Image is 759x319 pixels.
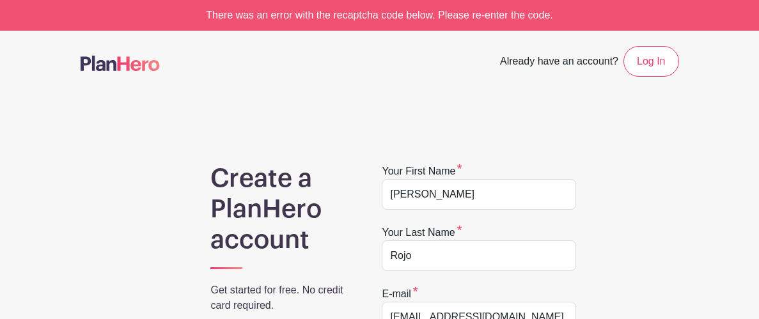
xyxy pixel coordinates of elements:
[210,164,348,255] h1: Create a PlanHero account
[500,49,618,77] span: Already have an account?
[623,46,678,77] a: Log In
[382,179,576,210] input: e.g. Julie
[382,240,576,271] input: e.g. Smith
[210,283,348,313] p: Get started for free. No credit card required.
[382,286,418,302] label: E-mail
[382,164,462,179] label: Your first name
[382,225,462,240] label: Your last name
[81,56,160,71] img: logo-507f7623f17ff9eddc593b1ce0a138ce2505c220e1c5a4e2b4648c50719b7d32.svg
